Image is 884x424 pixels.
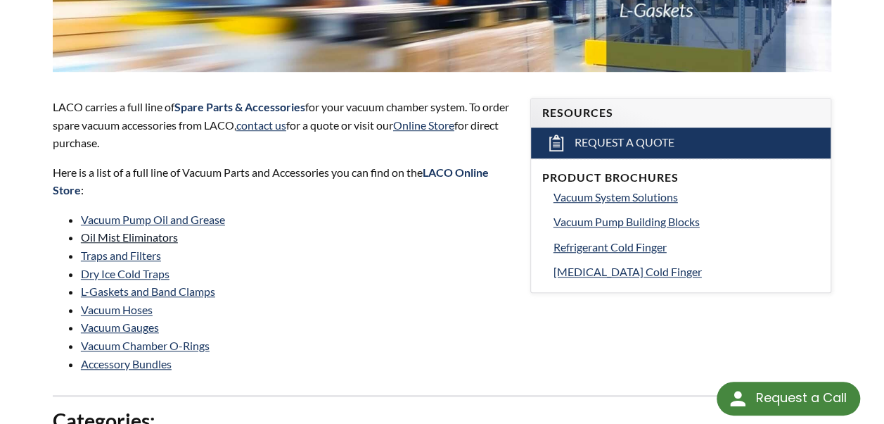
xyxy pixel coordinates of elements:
a: Online Store [393,118,454,132]
span: Refrigerant Cold Finger [553,240,667,254]
div: Request a Call [717,382,860,416]
a: Vacuum System Solutions [553,188,820,206]
a: Refrigerant Cold Finger [553,238,820,256]
a: Oil Mist Eliminators [81,230,178,244]
a: Accessory Bundles [81,357,172,370]
a: Vacuum Pump Building Blocks [553,213,820,231]
strong: Spare Parts & Accessories [174,100,305,113]
p: Here is a list of a full line of Vacuum Parts and Accessories you can find on the : [53,163,513,199]
a: Vacuum Pump Oil and Grease [81,213,225,226]
a: Vacuum Gauges [81,320,159,334]
span: Request a Quote [575,135,674,150]
a: Request a Quote [531,127,831,158]
h4: Product Brochures [542,170,820,185]
a: Dry Ice Cold Traps [81,267,169,280]
div: Request a Call [755,382,846,414]
span: Vacuum System Solutions [553,190,678,204]
a: [MEDICAL_DATA] Cold Finger [553,263,820,281]
a: L-Gaskets and Band Clamps [81,285,215,298]
span: [MEDICAL_DATA] Cold Finger [553,265,702,278]
img: round button [726,387,749,410]
p: LACO carries a full line of for your vacuum chamber system. To order spare vacuum accessories fro... [53,98,513,152]
h4: Resources [542,106,820,120]
a: Traps and Filters [81,249,161,262]
span: Vacuum Pump Building Blocks [553,215,700,228]
a: Vacuum Hoses [81,303,153,316]
a: Vacuum Chamber O-Rings [81,339,210,352]
a: contact us [236,118,286,132]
